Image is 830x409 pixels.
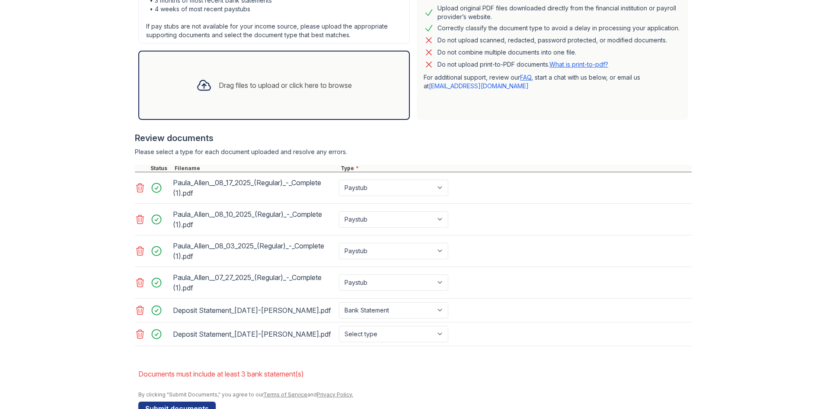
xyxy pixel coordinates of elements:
div: Please select a type for each document uploaded and resolve any errors. [135,148,692,156]
div: Paula_Allen__08_03_2025_(Regular)_-_Complete (1).pdf [173,239,335,263]
div: Upload original PDF files downloaded directly from the financial institution or payroll provider’... [437,4,681,21]
a: Privacy Policy. [317,391,353,398]
a: What is print-to-pdf? [549,61,608,68]
div: Filename [173,165,339,172]
a: [EMAIL_ADDRESS][DOMAIN_NAME] [429,82,529,90]
div: Paula_Allen__08_10_2025_(Regular)_-_Complete (1).pdf [173,207,335,232]
div: Drag files to upload or click here to browse [219,80,352,90]
div: Do not combine multiple documents into one file. [437,47,576,58]
div: Type [339,165,692,172]
div: Deposit Statement_[DATE]-[PERSON_NAME].pdf [173,327,335,341]
div: Review documents [135,132,692,144]
a: FAQ [520,74,531,81]
li: Documents must include at least 3 bank statement(s) [138,365,692,383]
a: Terms of Service [263,391,307,398]
div: Deposit Statement_[DATE]-[PERSON_NAME].pdf [173,303,335,317]
div: Status [149,165,173,172]
p: For additional support, review our , start a chat with us below, or email us at [424,73,681,90]
div: Paula_Allen__08_17_2025_(Regular)_-_Complete (1).pdf [173,176,335,200]
div: By clicking "Submit Documents," you agree to our and [138,391,692,398]
div: Paula_Allen__07_27_2025_(Regular)_-_Complete (1).pdf [173,271,335,295]
div: Do not upload scanned, redacted, password protected, or modified documents. [437,35,667,45]
div: Correctly classify the document type to avoid a delay in processing your application. [437,23,680,33]
p: Do not upload print-to-PDF documents. [437,60,608,69]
